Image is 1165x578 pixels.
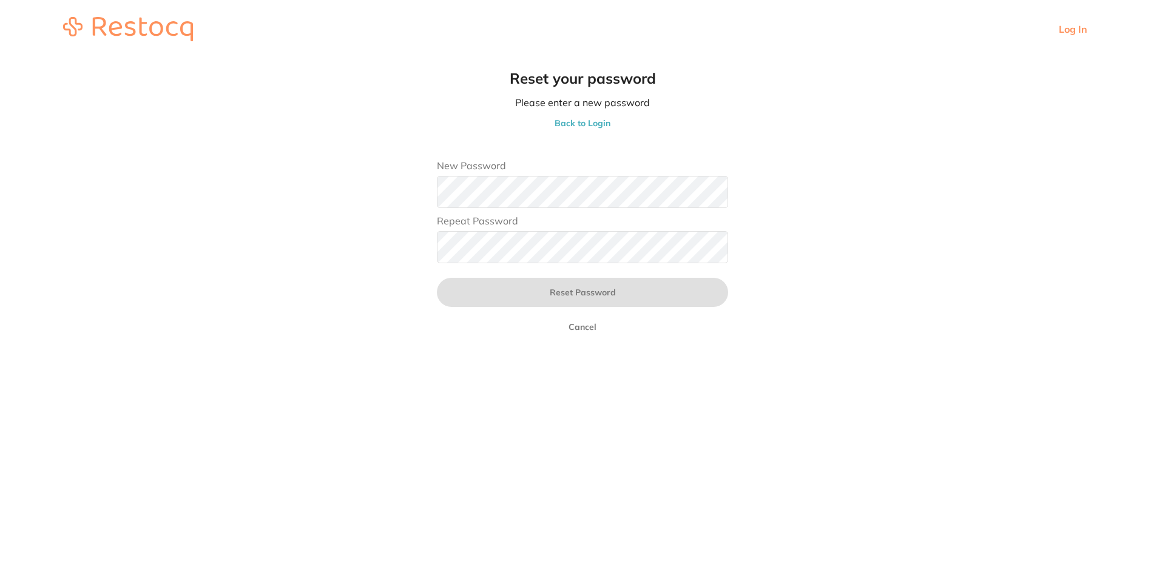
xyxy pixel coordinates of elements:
button: Cancel [565,321,600,332]
button: Back to Login [551,118,614,129]
p: Please enter a new password [515,97,650,108]
button: Reset Password [437,278,728,307]
label: New Password [437,160,728,171]
a: Log In [1059,24,1087,35]
label: Repeat Password [437,215,728,226]
img: restocq_logo.svg [63,17,193,41]
h2: Reset your password [510,70,656,87]
span: Reset Password [550,287,616,298]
